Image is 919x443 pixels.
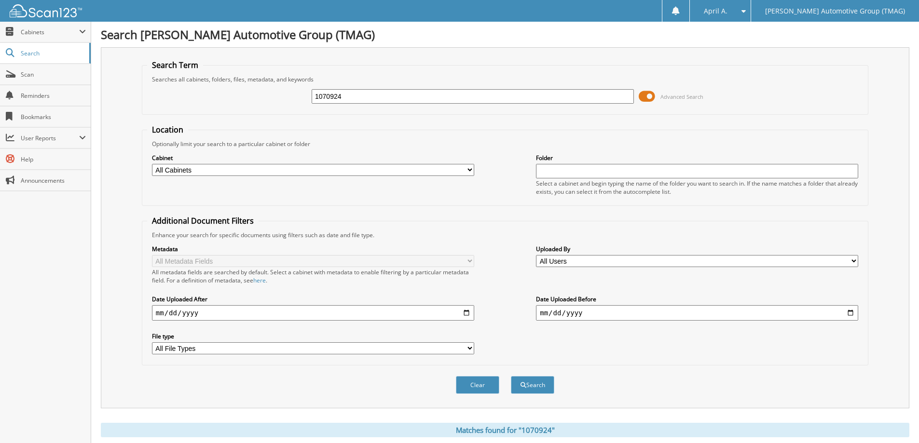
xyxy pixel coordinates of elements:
[147,231,863,239] div: Enhance your search for specific documents using filters such as date and file type.
[152,332,474,340] label: File type
[147,215,259,226] legend: Additional Document Filters
[21,134,79,142] span: User Reports
[21,113,86,121] span: Bookmarks
[152,268,474,284] div: All metadata fields are searched by default. Select a cabinet with metadata to enable filtering b...
[536,295,858,303] label: Date Uploaded Before
[152,295,474,303] label: Date Uploaded After
[21,28,79,36] span: Cabinets
[456,376,499,394] button: Clear
[21,92,86,100] span: Reminders
[536,245,858,253] label: Uploaded By
[511,376,554,394] button: Search
[536,179,858,196] div: Select a cabinet and begin typing the name of the folder you want to search in. If the name match...
[147,75,863,83] div: Searches all cabinets, folders, files, metadata, and keywords
[660,93,703,100] span: Advanced Search
[21,155,86,163] span: Help
[536,305,858,321] input: end
[253,276,266,284] a: here
[704,8,727,14] span: April A.
[21,176,86,185] span: Announcements
[765,8,905,14] span: [PERSON_NAME] Automotive Group (TMAG)
[152,305,474,321] input: start
[21,70,86,79] span: Scan
[147,140,863,148] div: Optionally limit your search to a particular cabinet or folder
[21,49,84,57] span: Search
[152,245,474,253] label: Metadata
[101,423,909,437] div: Matches found for "1070924"
[10,4,82,17] img: scan123-logo-white.svg
[536,154,858,162] label: Folder
[152,154,474,162] label: Cabinet
[147,124,188,135] legend: Location
[101,27,909,42] h1: Search [PERSON_NAME] Automotive Group (TMAG)
[147,60,203,70] legend: Search Term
